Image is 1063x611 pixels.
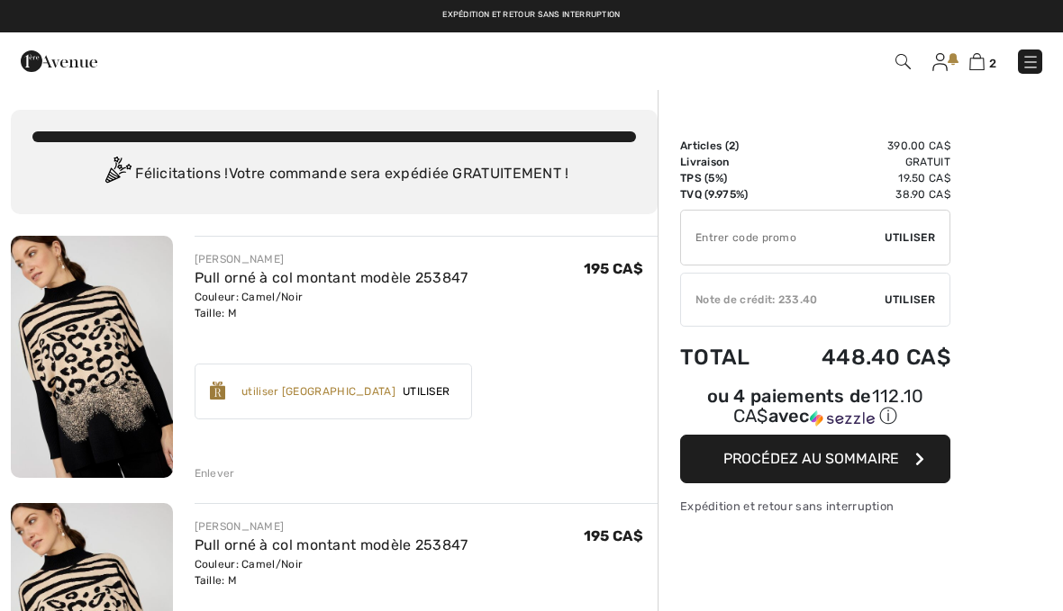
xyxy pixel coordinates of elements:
span: Procédez au sommaire [723,450,899,467]
td: TPS (5%) [680,170,775,186]
td: 38.90 CA$ [775,186,950,202]
img: Reward-Logo.svg [210,382,226,400]
div: Enlever [195,465,235,481]
div: [PERSON_NAME] [195,518,468,535]
a: Pull orné à col montant modèle 253847 [195,269,468,286]
div: ou 4 paiements de avec [680,388,950,428]
span: Utiliser [885,292,935,308]
img: Congratulation2.svg [99,157,135,193]
div: ou 4 paiements de112.10 CA$avecSezzle Cliquez pour en savoir plus sur Sezzle [680,388,950,435]
div: Félicitations ! Votre commande sera expédiée GRATUITEMENT ! [32,157,636,193]
img: 1ère Avenue [21,43,97,79]
img: Menu [1022,53,1040,71]
span: Utiliser [395,383,457,400]
img: Pull orné à col montant modèle 253847 [11,236,173,478]
td: Gratuit [775,154,950,170]
div: Couleur: Camel/Noir Taille: M [195,556,468,589]
input: Code promo [681,211,885,265]
td: 19.50 CA$ [775,170,950,186]
span: Utiliser [885,229,935,246]
button: Procédez au sommaire [680,435,950,483]
a: 1ère Avenue [21,51,97,68]
span: 2 [989,57,996,70]
td: Total [680,327,775,388]
div: Note de crédit: 233.40 [681,292,885,308]
td: Articles ( ) [680,138,775,154]
img: Recherche [895,54,911,69]
span: 2 [729,139,735,152]
a: Pull orné à col montant modèle 253847 [195,536,468,553]
td: Livraison [680,154,775,170]
img: Mes infos [932,53,948,71]
div: Couleur: Camel/Noir Taille: M [195,289,468,321]
div: [PERSON_NAME] [195,251,468,267]
img: Sezzle [810,410,875,427]
div: Expédition et retour sans interruption [680,498,950,515]
div: utiliser [GEOGRAPHIC_DATA] [241,383,395,400]
td: TVQ (9.975%) [680,186,775,202]
img: Panier d'achat [969,53,985,70]
a: 2 [969,50,996,72]
span: 112.10 CA$ [733,385,924,427]
td: 448.40 CA$ [775,327,950,388]
td: 390.00 CA$ [775,138,950,154]
span: 195 CA$ [584,527,643,544]
span: 195 CA$ [584,260,643,277]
